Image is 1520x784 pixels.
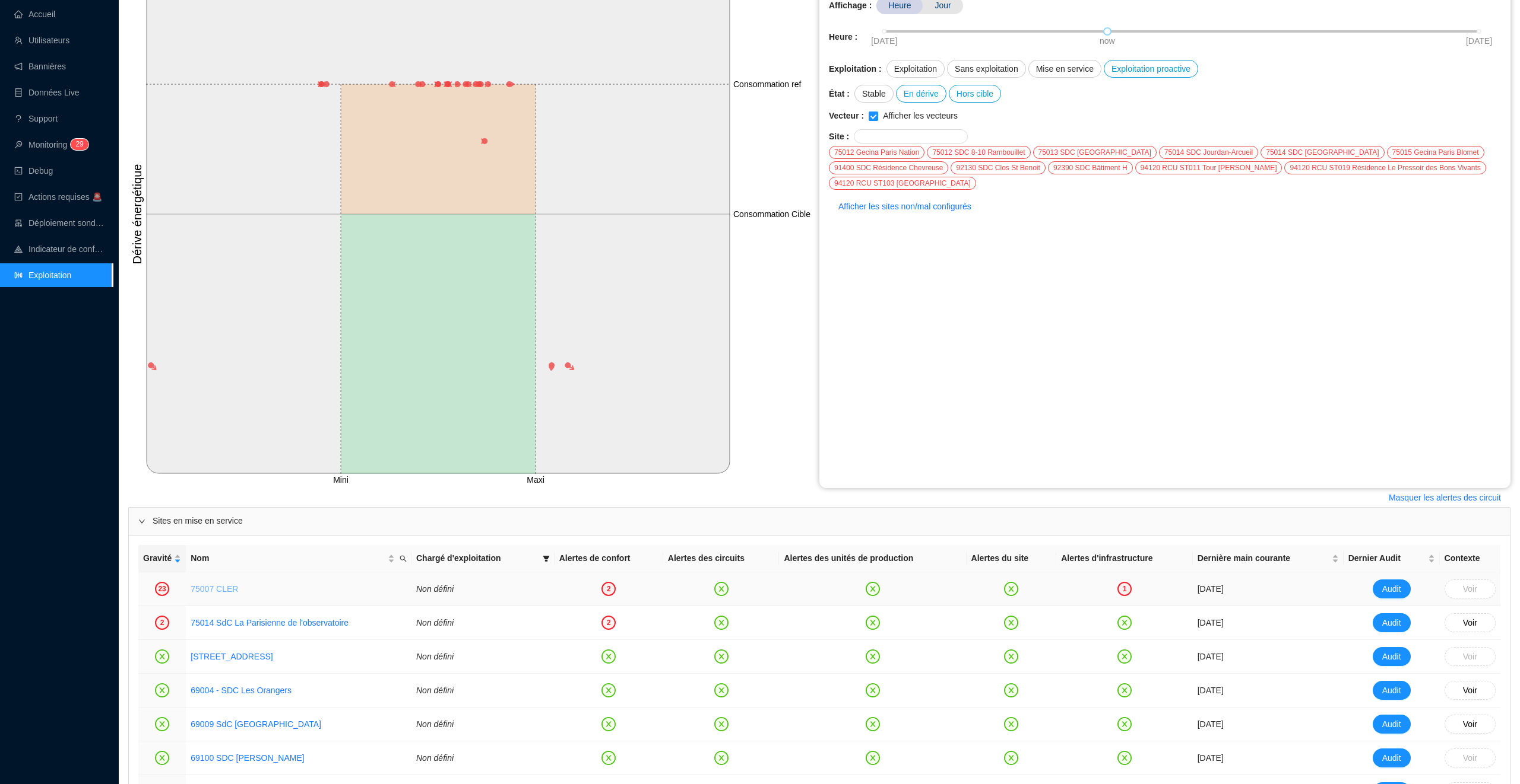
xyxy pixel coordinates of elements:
[131,164,144,264] tspan: Dérive énergétique
[1382,718,1401,731] span: Audit
[143,552,172,565] span: Gravité
[28,192,102,202] span: Actions requises 🚨
[191,686,292,695] a: 69004 - SDC Les Orangers
[416,686,454,695] span: Non défini
[400,555,407,562] span: search
[1463,651,1477,663] span: Voir
[829,161,948,174] div: 91400 SDC Résidence Chevreuse
[949,85,1001,103] div: Hors cible
[947,60,1026,78] div: Sans exploitation
[14,244,104,254] a: heat-mapIndicateur de confort
[191,584,238,594] a: 75007 CLER
[191,552,385,565] span: Nom
[14,218,104,228] a: clusterDéploiement sondes
[1373,613,1411,632] button: Audit
[1445,579,1496,598] button: Voir
[1056,545,1193,572] th: Alertes d'infrastructure
[1117,616,1132,630] span: close-circle
[14,166,53,176] a: codeDebug
[1445,748,1496,767] button: Voir
[1193,674,1344,707] td: [DATE]
[1445,681,1496,700] button: Voir
[733,79,801,89] tspan: Consommation ref
[14,140,85,149] a: monitorMonitoring29
[527,475,544,485] tspan: Maxi
[601,616,616,630] div: 2
[1117,582,1132,596] div: 1
[1373,715,1411,734] button: Audit
[1463,684,1477,697] span: Voir
[416,618,454,627] span: Non défini
[1463,617,1477,629] span: Voir
[1466,35,1492,47] span: [DATE]
[416,584,454,594] span: Non défini
[155,649,169,664] span: close-circle
[1463,752,1477,764] span: Voir
[333,475,349,485] tspan: Mini
[191,618,349,627] a: 75014 SdC La Parisienne de l'observatoire
[1117,683,1132,697] span: close-circle
[829,146,924,159] div: 75012 Gecina Paris Nation
[829,110,864,122] span: Vecteur :
[886,60,945,78] div: Exploitation
[14,62,66,71] a: notificationBannières
[14,88,80,97] a: databaseDonnées Live
[191,652,273,661] a: [STREET_ADDRESS]
[1117,717,1132,731] span: close-circle
[1193,545,1344,572] th: Dernière main courante
[871,35,897,47] span: [DATE]
[866,751,880,765] span: close-circle
[1135,161,1282,174] div: 94120 RCU ST011 Tour [PERSON_NAME]
[138,545,186,572] th: Gravité
[1382,583,1401,595] span: Audit
[1193,572,1344,606] td: [DATE]
[967,545,1057,572] th: Alertes du site
[1004,649,1018,664] span: close-circle
[191,719,321,729] a: 69009 SdC [GEOGRAPHIC_DATA]
[896,85,946,103] div: En dérive
[838,200,971,213] span: Afficher les sites non/mal configurés
[1382,684,1401,697] span: Audit
[397,550,409,567] span: search
[714,717,729,731] span: close-circle
[1373,748,1411,767] button: Audit
[779,545,966,572] th: Alertes des unités de production
[601,683,616,697] span: close-circle
[1284,161,1486,174] div: 94120 RCU ST019 Résidence Le Pressoir des Bons Vivants
[416,652,454,661] span: Non défini
[191,617,349,629] a: 75014 SdC La Parisienne de l'observatoire
[663,545,780,572] th: Alertes des circuits
[1193,606,1344,640] td: [DATE]
[1445,613,1496,632] button: Voir
[1373,647,1411,666] button: Audit
[14,193,23,201] span: check-square
[191,718,321,731] a: 69009 SdC [GEOGRAPHIC_DATA]
[1100,35,1115,47] span: now
[829,63,882,75] span: Exploitation :
[75,140,80,148] span: 2
[1004,616,1018,630] span: close-circle
[714,582,729,596] span: close-circle
[416,753,454,763] span: Non défini
[155,751,169,765] span: close-circle
[1033,146,1157,159] div: 75013 SDC [GEOGRAPHIC_DATA]
[927,146,1030,159] div: 75012 SDC 8-10 Rambouillet
[14,270,71,280] a: slidersExploitation
[138,518,145,525] span: expanded
[829,130,849,143] span: Site :
[1198,552,1329,565] span: Dernière main courante
[555,545,663,572] th: Alertes de confort
[1445,647,1496,666] button: Voir
[1193,707,1344,741] td: [DATE]
[1382,752,1401,764] span: Audit
[1004,582,1018,596] span: close-circle
[71,139,88,150] sup: 29
[601,751,616,765] span: close-circle
[191,753,304,763] a: 69100 SDC [PERSON_NAME]
[866,717,880,731] span: close-circle
[714,649,729,664] span: close-circle
[829,31,857,43] span: Heure :
[866,582,880,596] span: close-circle
[1348,552,1426,565] span: Dernier Audit
[1387,146,1484,159] div: 75015 Gecina Paris Blomet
